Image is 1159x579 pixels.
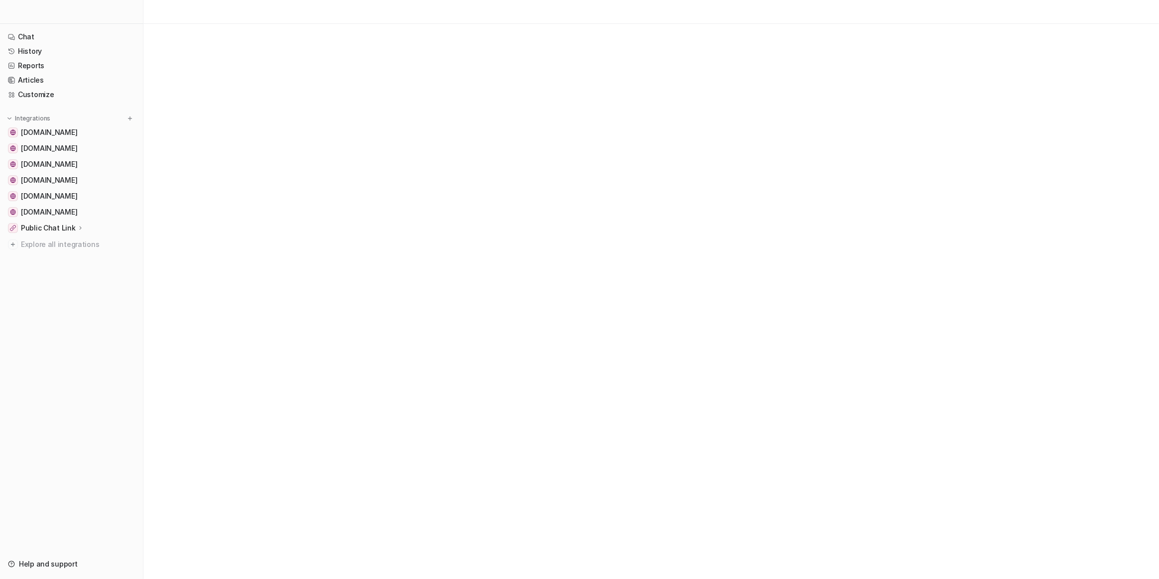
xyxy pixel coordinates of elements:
img: expand menu [6,115,13,122]
a: Help and support [4,557,139,571]
img: explore all integrations [8,239,18,249]
img: studyonline.unsw.edu.au [10,209,16,215]
img: menu_add.svg [127,115,133,122]
a: Chat [4,30,139,44]
span: [DOMAIN_NAME] [21,159,77,169]
a: www.library.unsw.edu.au[DOMAIN_NAME] [4,189,139,203]
a: Explore all integrations [4,237,139,251]
span: [DOMAIN_NAME] [21,143,77,153]
img: Public Chat Link [10,225,16,231]
span: [DOMAIN_NAME] [21,191,77,201]
a: History [4,44,139,58]
a: www.student.unsw.edu.au[DOMAIN_NAME] [4,157,139,171]
a: Articles [4,73,139,87]
span: [DOMAIN_NAME] [21,127,77,137]
a: Reports [4,59,139,73]
span: [DOMAIN_NAME] [21,207,77,217]
img: www.student.unsw.edu.au [10,161,16,167]
span: Explore all integrations [21,236,135,252]
img: www.library.unsw.edu.au [10,193,16,199]
a: www.handbook.unsw.edu.au[DOMAIN_NAME] [4,173,139,187]
p: Integrations [15,115,50,122]
a: iam.unsw.edu.au[DOMAIN_NAME] [4,125,139,139]
p: Public Chat Link [21,223,76,233]
a: www.unsw.edu.au[DOMAIN_NAME] [4,141,139,155]
a: Customize [4,88,139,102]
span: [DOMAIN_NAME] [21,175,77,185]
img: www.handbook.unsw.edu.au [10,177,16,183]
button: Integrations [4,114,53,123]
a: studyonline.unsw.edu.au[DOMAIN_NAME] [4,205,139,219]
img: iam.unsw.edu.au [10,129,16,135]
img: www.unsw.edu.au [10,145,16,151]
